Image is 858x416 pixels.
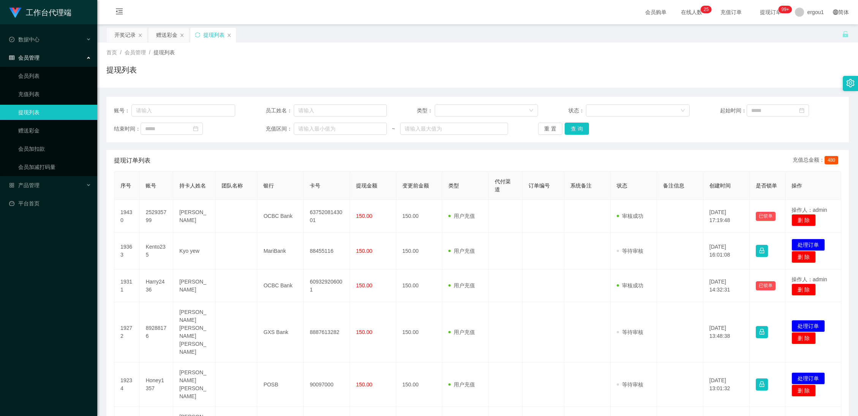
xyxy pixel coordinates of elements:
[120,49,122,55] span: /
[18,87,91,102] a: 充值列表
[139,302,173,362] td: 89288176
[793,156,841,165] div: 充值总金额：
[356,183,377,189] span: 提现金额
[356,381,372,388] span: 150.00
[173,362,215,407] td: [PERSON_NAME] [PERSON_NAME]
[792,284,816,296] button: 删 除
[173,233,215,269] td: Kyo yew
[114,156,150,165] span: 提现订单列表
[396,269,443,302] td: 150.00
[529,108,533,113] i: 图标: down
[139,200,173,233] td: 252935799
[617,329,643,335] span: 等待审核
[701,6,712,13] sup: 25
[179,183,206,189] span: 持卡人姓名
[617,248,643,254] span: 等待审核
[756,9,785,15] span: 提现订单
[26,0,71,25] h1: 工作台代理端
[146,183,156,189] span: 账号
[833,9,838,15] i: 图标: global
[396,200,443,233] td: 150.00
[222,183,243,189] span: 团队名称
[356,329,372,335] span: 150.00
[139,362,173,407] td: Honey1357
[778,6,792,13] sup: 1038
[18,68,91,84] a: 会员列表
[9,55,40,61] span: 会员管理
[570,183,592,189] span: 系统备注
[106,49,117,55] span: 首页
[18,159,91,175] a: 会员加减打码量
[106,0,132,25] i: 图标: menu-fold
[9,36,40,43] span: 数据中心
[263,183,274,189] span: 银行
[529,183,550,189] span: 订单编号
[114,233,139,269] td: 19363
[402,183,429,189] span: 变更前金额
[617,183,627,189] span: 状态
[799,108,804,113] i: 图标: calendar
[703,233,750,269] td: [DATE] 16:01:08
[125,49,146,55] span: 会员管理
[792,251,816,263] button: 删 除
[565,123,589,135] button: 查 询
[304,302,350,362] td: 8887613282
[304,362,350,407] td: 90097000
[756,326,768,338] button: 图标: lock
[356,248,372,254] span: 150.00
[180,33,184,38] i: 图标: close
[9,9,71,15] a: 工作台代理端
[448,248,475,254] span: 用户充值
[792,239,825,251] button: 处理订单
[131,104,235,117] input: 请输入
[792,332,816,344] button: 删 除
[149,49,150,55] span: /
[173,200,215,233] td: [PERSON_NAME]
[9,37,14,42] i: 图标: check-circle-o
[154,49,175,55] span: 提现列表
[792,214,816,226] button: 删 除
[257,233,304,269] td: MariBank
[825,156,838,164] span: 480
[396,233,443,269] td: 150.00
[703,302,750,362] td: [DATE] 13:48:38
[304,233,350,269] td: 88455116
[257,302,304,362] td: GXS Bank
[203,28,225,42] div: 提现列表
[703,200,750,233] td: [DATE] 17:19:48
[792,183,802,189] span: 操作
[792,372,825,384] button: 处理订单
[448,381,475,388] span: 用户充值
[448,213,475,219] span: 用户充值
[756,212,776,221] button: 已锁单
[717,9,746,15] span: 充值订单
[266,107,294,115] span: 员工姓名：
[617,213,643,219] span: 审核成功
[114,200,139,233] td: 19430
[304,200,350,233] td: 6375208143001
[227,33,231,38] i: 图标: close
[9,55,14,60] i: 图标: table
[18,123,91,138] a: 赠送彩金
[173,302,215,362] td: [PERSON_NAME] [PERSON_NAME] [PERSON_NAME]
[617,381,643,388] span: 等待审核
[400,123,508,135] input: 请输入最大值为
[18,141,91,156] a: 会员加扣款
[756,378,768,391] button: 图标: lock
[792,207,827,213] span: 操作人：admin
[18,105,91,120] a: 提现列表
[396,362,443,407] td: 150.00
[663,183,684,189] span: 备注信息
[842,31,849,38] i: 图标: unlock
[114,269,139,302] td: 19311
[677,9,706,15] span: 在线人数
[257,269,304,302] td: OCBC Bank
[114,107,131,115] span: 账号：
[139,233,173,269] td: Kento235
[310,183,320,189] span: 卡号
[156,28,177,42] div: 赠送彩金
[703,362,750,407] td: [DATE] 13:01:32
[173,269,215,302] td: [PERSON_NAME]
[568,107,586,115] span: 状态：
[448,282,475,288] span: 用户充值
